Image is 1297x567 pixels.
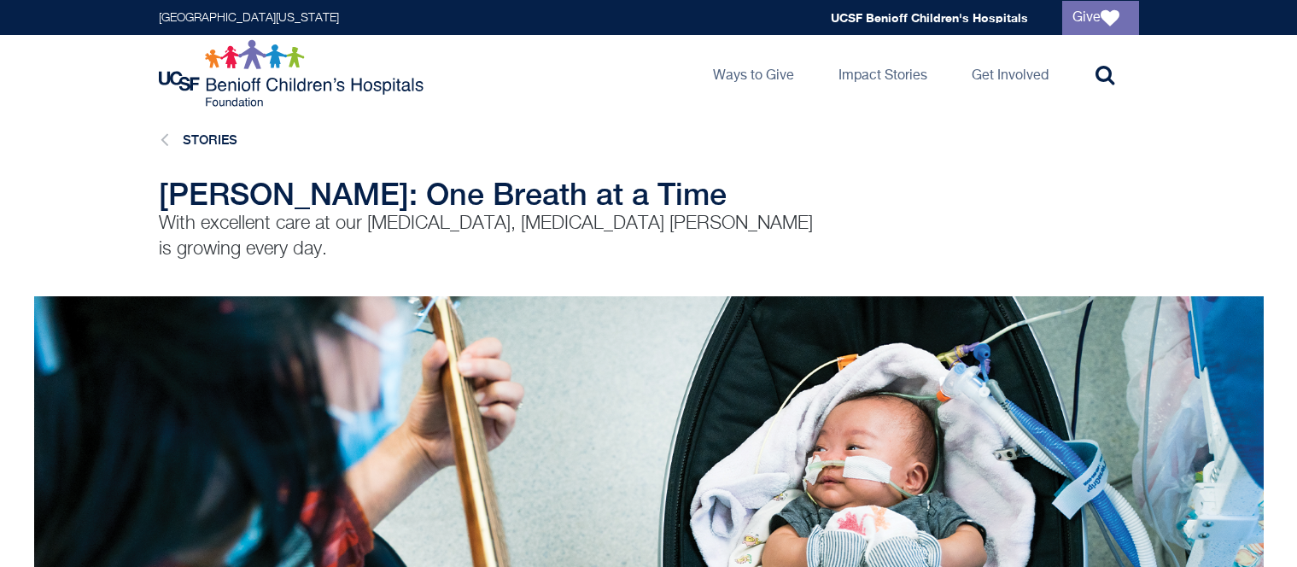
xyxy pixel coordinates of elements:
a: UCSF Benioff Children's Hospitals [831,10,1028,25]
a: Impact Stories [825,35,941,112]
a: [GEOGRAPHIC_DATA][US_STATE] [159,12,339,24]
a: Ways to Give [699,35,808,112]
a: Get Involved [958,35,1062,112]
p: With excellent care at our [MEDICAL_DATA], [MEDICAL_DATA] [PERSON_NAME] is growing every day. [159,211,816,262]
a: Give [1062,1,1139,35]
a: Stories [183,132,237,147]
span: [PERSON_NAME]: One Breath at a Time [159,176,727,212]
img: Logo for UCSF Benioff Children's Hospitals Foundation [159,39,428,108]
